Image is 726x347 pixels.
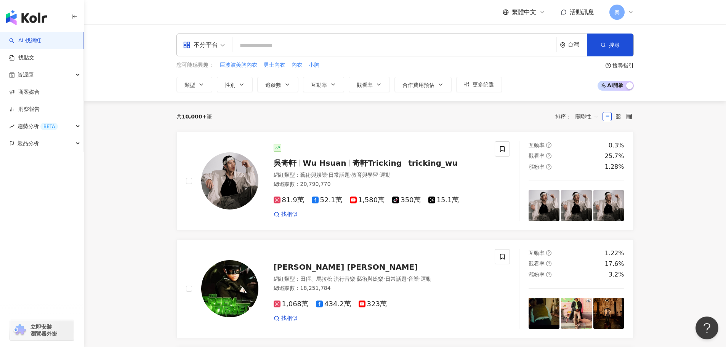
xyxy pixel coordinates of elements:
[546,164,551,170] span: question-circle
[555,110,603,123] div: 排序：
[428,196,459,204] span: 15.1萬
[281,211,297,218] span: 找相似
[183,41,191,49] span: appstore
[309,61,319,69] span: 小胸
[18,66,34,83] span: 資源庫
[546,142,551,148] span: question-circle
[183,39,218,51] div: 不分平台
[225,82,236,88] span: 性別
[274,300,309,308] span: 1,068萬
[419,276,420,282] span: ·
[561,298,592,329] img: post-image
[18,135,39,152] span: 競品分析
[609,141,624,150] div: 0.3%
[274,211,297,218] a: 找相似
[359,300,387,308] span: 323萬
[605,260,624,268] div: 17.6%
[265,82,281,88] span: 追蹤數
[292,61,302,69] span: 內衣
[263,61,285,69] button: 男士內衣
[332,276,334,282] span: ·
[605,163,624,171] div: 1.28%
[605,249,624,257] div: 1.22%
[220,61,257,69] span: 巨波波美胸內衣
[568,42,587,48] div: 台灣
[274,196,304,204] span: 81.9萬
[303,77,344,92] button: 互動率
[529,142,545,148] span: 互動率
[383,276,385,282] span: ·
[311,82,327,88] span: 互動率
[546,153,551,158] span: question-circle
[696,317,718,339] iframe: Help Scout Beacon - Open
[274,181,486,188] div: 總追蹤數 ： 20,790,770
[308,61,320,69] button: 小胸
[357,82,373,88] span: 觀看率
[546,261,551,266] span: question-circle
[350,196,385,204] span: 1,580萬
[357,276,383,282] span: 藝術與娛樂
[529,164,545,170] span: 漲粉率
[350,172,351,178] span: ·
[609,270,624,279] div: 3.2%
[274,285,486,292] div: 總追蹤數 ： 18,251,784
[421,276,431,282] span: 運動
[334,276,355,282] span: 流行音樂
[570,8,594,16] span: 活動訊息
[394,77,452,92] button: 合作費用預估
[560,42,566,48] span: environment
[281,315,297,322] span: 找相似
[561,190,592,221] img: post-image
[257,77,298,92] button: 追蹤數
[614,8,620,16] span: 奧
[512,8,536,16] span: 繁體中文
[605,152,624,160] div: 25.7%
[385,276,407,282] span: 日常話題
[593,190,624,221] img: post-image
[30,323,57,337] span: 立即安裝 瀏覽器外掛
[316,300,351,308] span: 434.2萬
[529,272,545,278] span: 漲粉率
[274,262,418,272] span: [PERSON_NAME] [PERSON_NAME]
[612,62,634,69] div: 搜尋指引
[529,250,545,256] span: 互動率
[18,118,58,135] span: 趨勢分析
[349,77,390,92] button: 觀看率
[9,37,41,45] a: searchAI 找網紅
[201,260,258,317] img: KOL Avatar
[529,153,545,159] span: 觀看率
[312,196,342,204] span: 52.1萬
[9,54,34,62] a: 找貼文
[6,10,47,25] img: logo
[456,77,502,92] button: 更多篩選
[300,172,327,178] span: 藝術與娛樂
[264,61,285,69] span: 男士內衣
[529,298,559,329] img: post-image
[575,110,598,123] span: 關聯性
[10,320,74,341] a: chrome extension立即安裝 瀏覽器外掛
[546,250,551,256] span: question-circle
[606,63,611,68] span: question-circle
[274,158,296,168] span: 吳奇軒
[351,172,378,178] span: 教育與學習
[408,276,419,282] span: 音樂
[12,324,27,336] img: chrome extension
[529,261,545,267] span: 觀看率
[184,82,195,88] span: 類型
[176,61,214,69] span: 您可能感興趣：
[609,42,620,48] span: 搜尋
[217,77,253,92] button: 性別
[380,172,391,178] span: 運動
[9,124,14,129] span: rise
[300,276,332,282] span: 田徑、馬拉松
[274,275,486,283] div: 網紅類型 ：
[176,132,634,230] a: KOL Avatar吳奇軒Wu Hsuan奇軒Trickingtricking_wu網紅類型：藝術與娛樂·日常話題·教育與學習·運動總追蹤數：20,790,77081.9萬52.1萬1,580萬...
[327,172,329,178] span: ·
[408,158,458,168] span: tricking_wu
[9,88,40,96] a: 商案媒合
[402,82,434,88] span: 合作費用預估
[329,172,350,178] span: 日常話題
[291,61,303,69] button: 內衣
[587,34,633,56] button: 搜尋
[353,158,402,168] span: 奇軒Tricking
